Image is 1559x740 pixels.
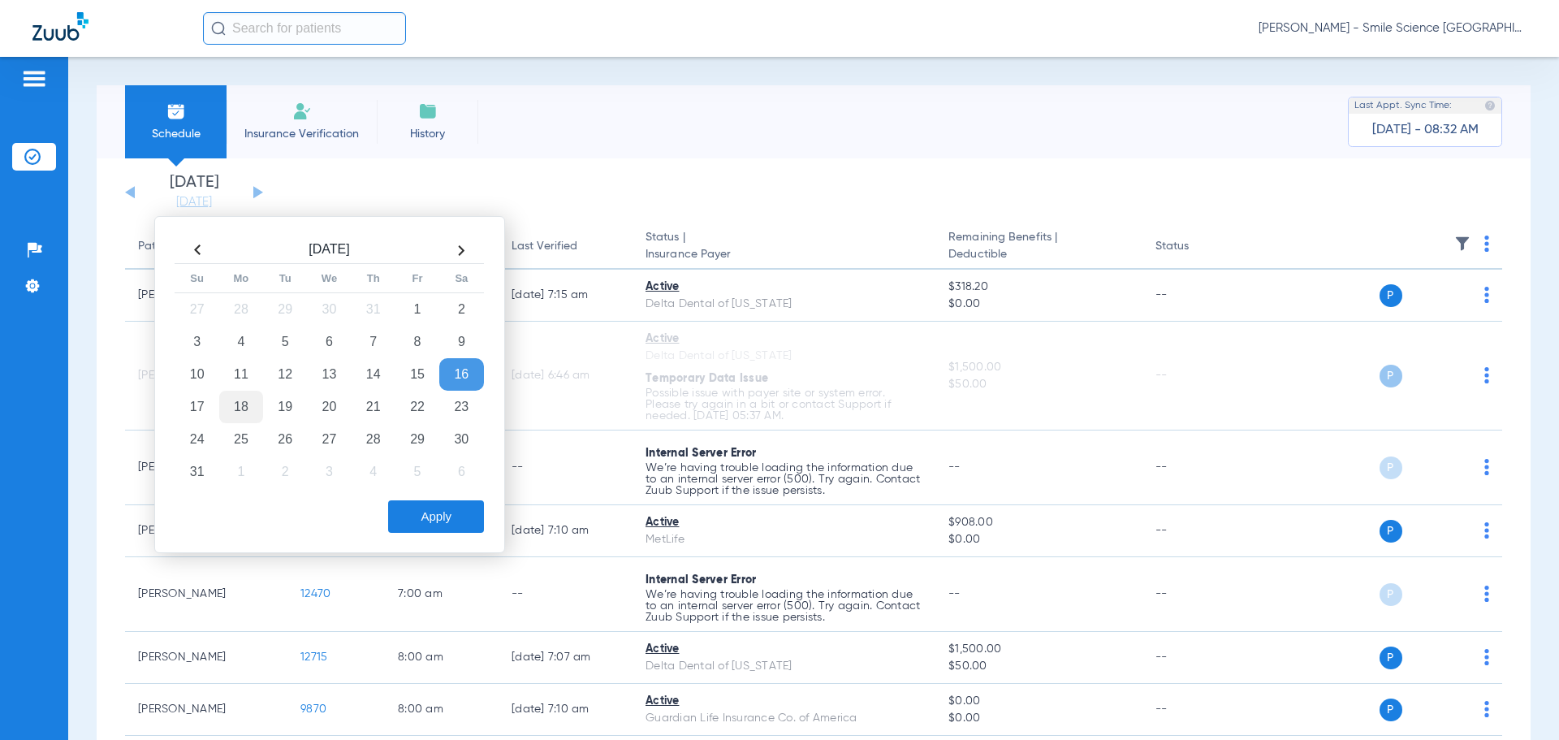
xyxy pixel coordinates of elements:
div: Active [646,514,922,531]
div: Active [646,693,922,710]
td: -- [499,431,633,505]
span: -- [948,461,961,473]
td: -- [1142,505,1252,557]
td: 8:00 AM [385,632,499,684]
div: Last Verified [512,238,620,255]
a: [DATE] [145,194,243,210]
div: Delta Dental of [US_STATE] [646,658,922,675]
span: $0.00 [948,296,1129,313]
span: P [1380,647,1402,669]
td: -- [1142,632,1252,684]
p: We’re having trouble loading the information due to an internal server error (500). Try again. Co... [646,589,922,623]
td: [DATE] 7:10 AM [499,684,633,736]
span: Schedule [137,126,214,142]
span: Last Appt. Sync Time: [1354,97,1452,114]
span: 12470 [300,588,330,599]
div: Delta Dental of [US_STATE] [646,348,922,365]
span: Temporary Data Issue [646,373,768,384]
td: -- [1142,322,1252,431]
img: group-dot-blue.svg [1484,459,1489,475]
div: Active [646,641,922,658]
span: $50.00 [948,658,1129,675]
span: Internal Server Error [646,574,756,586]
span: P [1380,583,1402,606]
span: $0.00 [948,710,1129,727]
div: Active [646,331,922,348]
td: [DATE] 7:10 AM [499,505,633,557]
span: P [1380,365,1402,387]
td: -- [499,557,633,632]
button: Apply [388,500,484,533]
span: [DATE] - 08:32 AM [1372,122,1479,138]
span: $0.00 [948,693,1129,710]
span: $50.00 [948,376,1129,393]
span: Deductible [948,246,1129,263]
img: Schedule [166,102,186,121]
p: Possible issue with payer site or system error. Please try again in a bit or contact Support if n... [646,387,922,422]
th: [DATE] [219,237,439,264]
img: filter.svg [1454,236,1470,252]
span: $318.20 [948,279,1129,296]
img: group-dot-blue.svg [1484,287,1489,303]
div: Delta Dental of [US_STATE] [646,296,922,313]
span: $0.00 [948,531,1129,548]
div: Active [646,279,922,296]
img: Zuub Logo [32,12,89,41]
td: -- [1142,270,1252,322]
td: [DATE] 7:15 AM [499,270,633,322]
span: History [389,126,466,142]
span: $908.00 [948,514,1129,531]
span: P [1380,457,1402,479]
img: History [418,102,438,121]
td: 8:00 AM [385,684,499,736]
img: group-dot-blue.svg [1484,522,1489,539]
td: [PERSON_NAME] [125,557,287,632]
img: group-dot-blue.svg [1484,367,1489,383]
span: -- [948,588,961,599]
span: $1,500.00 [948,641,1129,658]
td: [DATE] 6:46 AM [499,322,633,431]
img: group-dot-blue.svg [1484,586,1489,602]
span: Insurance Payer [646,246,922,263]
td: -- [1142,557,1252,632]
div: Last Verified [512,238,577,255]
span: Internal Server Error [646,448,756,459]
li: [DATE] [145,175,243,210]
div: MetLife [646,531,922,548]
span: P [1380,284,1402,307]
span: [PERSON_NAME] - Smile Science [GEOGRAPHIC_DATA] [1259,20,1527,37]
span: 9870 [300,703,326,715]
div: Patient Name [138,238,209,255]
img: hamburger-icon [21,69,47,89]
span: $1,500.00 [948,359,1129,376]
span: 12715 [300,651,327,663]
span: P [1380,699,1402,721]
img: last sync help info [1484,100,1496,111]
img: Search Icon [211,21,226,36]
div: Guardian Life Insurance Co. of America [646,710,922,727]
div: Patient Name [138,238,274,255]
td: [PERSON_NAME] [125,632,287,684]
td: [PERSON_NAME] [125,684,287,736]
iframe: Chat Widget [1478,662,1559,740]
span: Insurance Verification [239,126,365,142]
span: P [1380,520,1402,543]
th: Status | [633,224,935,270]
th: Status [1142,224,1252,270]
td: -- [1142,431,1252,505]
td: -- [1142,684,1252,736]
img: group-dot-blue.svg [1484,649,1489,665]
p: We’re having trouble loading the information due to an internal server error (500). Try again. Co... [646,462,922,496]
td: [DATE] 7:07 AM [499,632,633,684]
img: group-dot-blue.svg [1484,236,1489,252]
input: Search for patients [203,12,406,45]
th: Remaining Benefits | [935,224,1142,270]
img: Manual Insurance Verification [292,102,312,121]
td: 7:00 AM [385,557,499,632]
